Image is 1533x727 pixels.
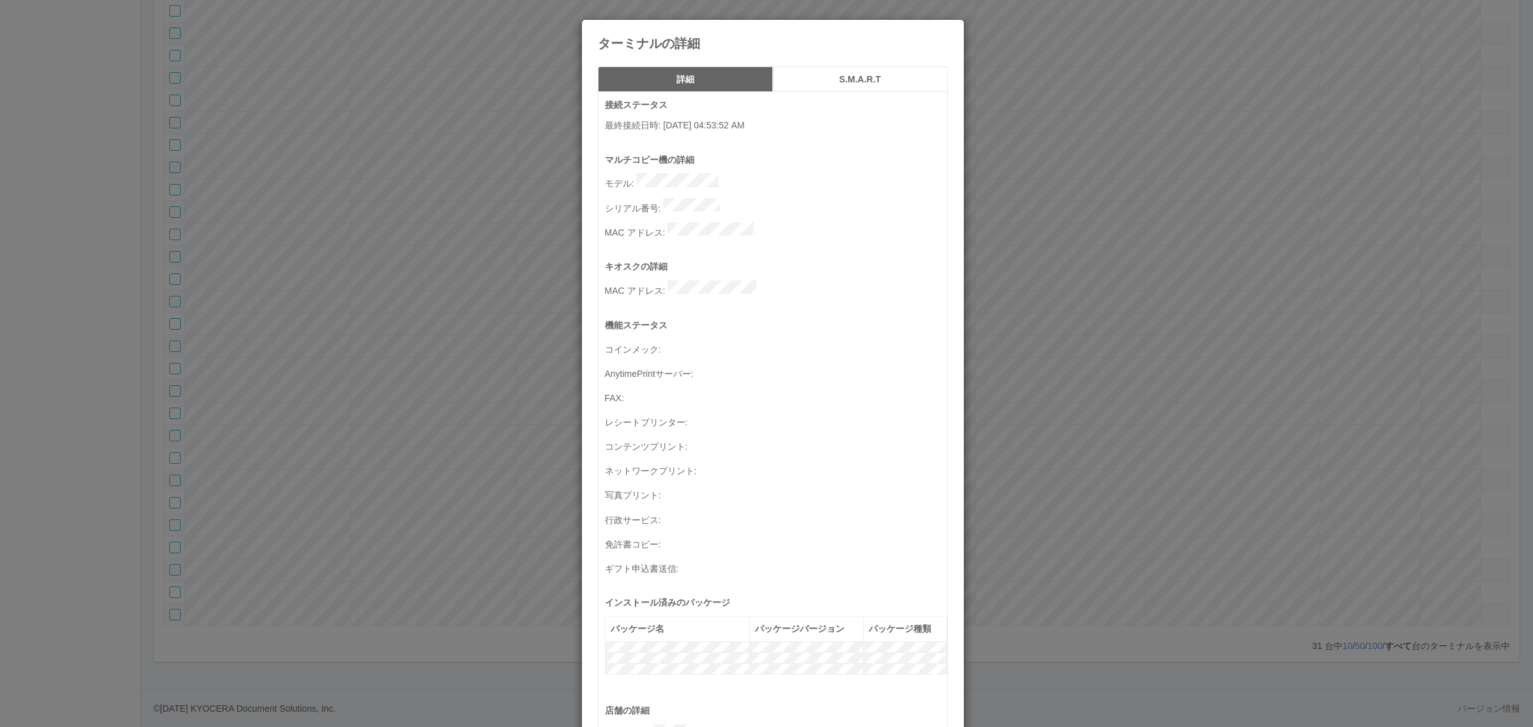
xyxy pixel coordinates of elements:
div: パッケージ名 [611,622,744,636]
p: MAC アドレス : [605,280,947,298]
div: パッケージバージョン [755,622,858,636]
p: コインメック : [605,339,947,357]
p: キオスクの詳細 [605,260,947,273]
p: FAX : [605,388,947,406]
h5: S.M.A.R.T [777,75,943,84]
p: 最終接続日時 : [DATE] 04:53:52 AM [605,119,947,132]
p: 写真プリント : [605,485,947,503]
p: ギフト申込書送信 : [605,558,947,576]
p: MAC アドレス : [605,222,947,240]
p: 免許書コピー : [605,534,947,552]
h5: 詳細 [602,75,768,84]
p: マルチコピー機の詳細 [605,153,947,167]
p: モデル : [605,173,947,191]
p: AnytimePrintサーバー : [605,363,947,381]
p: レシートプリンター : [605,412,947,430]
p: 接続ステータス [605,98,947,112]
p: インストール済みのパッケージ [605,596,947,609]
h4: ターミナルの詳細 [598,36,948,50]
p: 店舗の詳細 [605,704,947,717]
button: S.M.A.R.T [773,66,948,92]
p: シリアル番号 : [605,198,947,216]
p: ネットワークプリント : [605,461,947,478]
p: 行政サービス : [605,510,947,528]
p: 機能ステータス [605,319,947,332]
button: 詳細 [598,66,773,92]
p: コンテンツプリント : [605,436,947,454]
div: パッケージ種類 [869,622,942,636]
